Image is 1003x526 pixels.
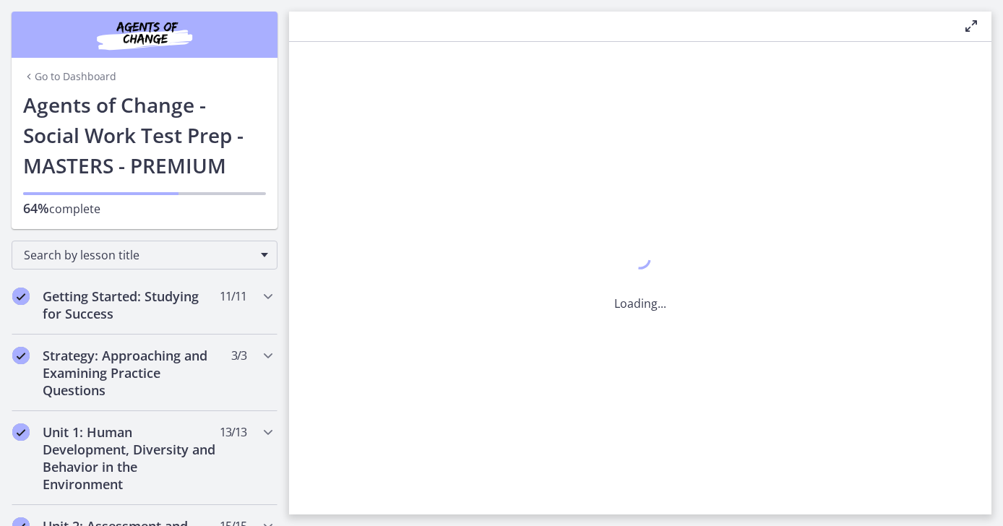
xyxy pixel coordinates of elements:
[23,199,266,217] p: complete
[231,347,246,364] span: 3 / 3
[43,423,219,493] h2: Unit 1: Human Development, Diversity and Behavior in the Environment
[12,288,30,305] i: Completed
[23,90,266,181] h1: Agents of Change - Social Work Test Prep - MASTERS - PREMIUM
[58,17,231,52] img: Agents of Change
[220,288,246,305] span: 11 / 11
[24,247,254,263] span: Search by lesson title
[12,241,277,270] div: Search by lesson title
[220,423,246,441] span: 13 / 13
[23,199,49,217] span: 64%
[614,244,666,277] div: 1
[12,423,30,441] i: Completed
[43,288,219,322] h2: Getting Started: Studying for Success
[12,347,30,364] i: Completed
[23,69,116,84] a: Go to Dashboard
[43,347,219,399] h2: Strategy: Approaching and Examining Practice Questions
[614,295,666,312] p: Loading...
